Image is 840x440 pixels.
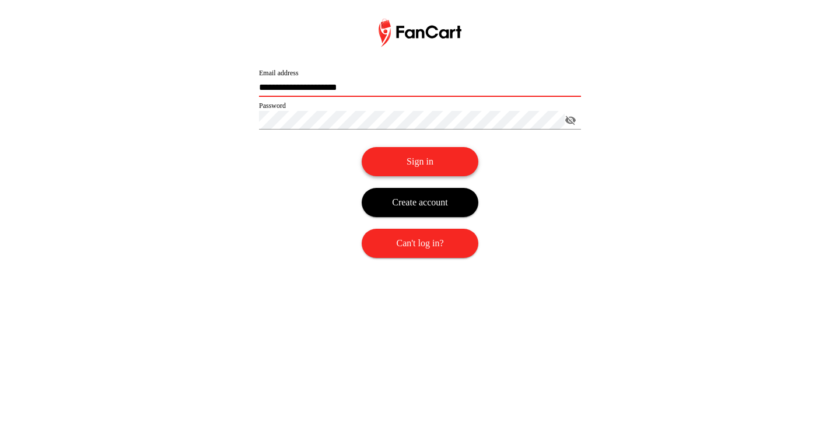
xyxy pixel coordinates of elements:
button: Sign in [362,147,478,176]
label: Email address [259,68,299,78]
img: logo [379,19,462,47]
button: Create account [362,188,478,217]
button: Can't log in? [362,229,478,258]
label: Password [259,101,286,111]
